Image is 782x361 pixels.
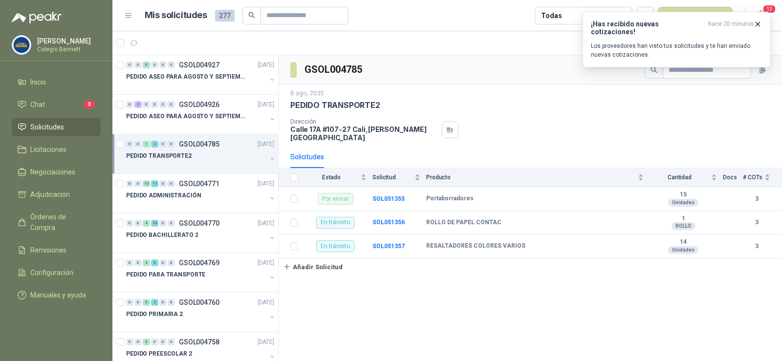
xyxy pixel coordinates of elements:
[126,310,183,319] p: PEDIDO PRIMARIA 2
[168,339,175,345] div: 0
[143,180,150,187] div: 10
[30,77,46,87] span: Inicio
[134,299,142,306] div: 0
[12,241,101,259] a: Remisiones
[426,242,525,250] b: RESALTADORES COLORES VARIOS
[30,99,45,110] span: Chat
[12,286,101,304] a: Manuales y ayuda
[179,180,219,187] p: GSOL004771
[258,100,274,109] p: [DATE]
[753,7,770,24] button: 13
[668,246,698,254] div: Unidades
[179,141,219,148] p: GSOL004785
[168,180,175,187] div: 0
[650,191,717,199] b: 15
[126,257,276,288] a: 0 0 4 3 0 0 GSOL004769[DATE] PEDIDO PARA TRANSPORTE
[258,179,274,189] p: [DATE]
[134,259,142,266] div: 0
[143,101,150,108] div: 0
[426,168,650,187] th: Producto
[743,218,770,227] b: 3
[372,174,413,181] span: Solicitud
[258,298,274,307] p: [DATE]
[290,151,324,162] div: Solicitudes
[151,339,158,345] div: 0
[426,174,636,181] span: Producto
[168,220,175,227] div: 0
[159,62,167,68] div: 0
[134,141,142,148] div: 0
[143,220,150,227] div: 4
[126,299,133,306] div: 0
[134,180,142,187] div: 0
[179,220,219,227] p: GSOL004770
[743,174,762,181] span: # COTs
[12,263,101,282] a: Configuración
[650,168,723,187] th: Cantidad
[159,180,167,187] div: 0
[30,144,66,155] span: Licitaciones
[12,36,31,54] img: Company Logo
[372,195,405,202] a: SOL051355
[143,141,150,148] div: 1
[126,72,248,82] p: PEDIDO ASEO PARA AGOSTO Y SEPTIEMBRE 2
[126,259,133,266] div: 0
[30,245,66,255] span: Remisiones
[290,89,324,98] p: 6 ago, 2025
[179,101,219,108] p: GSOL004926
[372,219,405,226] a: SOL051356
[126,112,248,121] p: PEDIDO ASEO PARA AGOSTO Y SEPTIEMBRE
[650,174,709,181] span: Cantidad
[143,259,150,266] div: 4
[762,4,776,14] span: 13
[151,62,158,68] div: 0
[290,100,380,110] p: PEDIDO TRANSPORTE2
[159,299,167,306] div: 0
[151,141,158,148] div: 2
[12,118,101,136] a: Solicitudes
[159,220,167,227] div: 0
[126,178,276,209] a: 0 0 10 11 0 0 GSOL004771[DATE] PEDIDO ADMINISTRACIÓN
[143,299,150,306] div: 5
[179,339,219,345] p: GSOL004758
[316,240,354,252] div: En tránsito
[658,7,733,24] button: Nueva solicitud
[258,61,274,70] p: [DATE]
[179,259,219,266] p: GSOL004769
[151,101,158,108] div: 0
[126,191,201,200] p: PEDIDO ADMINISTRACIÓN
[126,101,133,108] div: 0
[37,46,98,52] p: Colegio Bennett
[151,220,158,227] div: 10
[708,20,754,36] span: hace 20 minutos
[179,62,219,68] p: GSOL004927
[126,99,276,130] a: 0 2 0 0 0 0 GSOL004926[DATE] PEDIDO ASEO PARA AGOSTO Y SEPTIEMBRE
[591,42,762,59] p: Los proveedores han visto tus solicitudes y te han enviado nuevas cotizaciones.
[12,73,101,91] a: Inicio
[743,242,770,251] b: 3
[151,299,158,306] div: 2
[258,140,274,149] p: [DATE]
[134,220,142,227] div: 0
[30,189,70,200] span: Adjudicación
[591,20,704,36] h3: ¡Has recibido nuevas cotizaciones!
[672,222,695,230] div: ROLLO
[258,338,274,347] p: [DATE]
[126,270,205,279] p: PEDIDO PARA TRANSPORTE
[290,118,438,125] p: Dirección
[151,259,158,266] div: 3
[126,349,192,359] p: PEDIDO PREESCOLAR 2
[12,208,101,237] a: Órdenes de Compra
[723,168,743,187] th: Docs
[583,12,770,67] button: ¡Has recibido nuevas cotizaciones!hace 20 minutos Los proveedores han visto tus solicitudes y te ...
[126,339,133,345] div: 0
[290,125,438,142] p: Calle 17A #107-27 Cali , [PERSON_NAME][GEOGRAPHIC_DATA]
[304,174,359,181] span: Estado
[168,62,175,68] div: 0
[248,12,255,19] span: search
[126,59,276,90] a: 0 0 5 0 0 0 GSOL004927[DATE] PEDIDO ASEO PARA AGOSTO Y SEPTIEMBRE 2
[37,38,98,44] p: [PERSON_NAME]
[318,193,353,205] div: Por enviar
